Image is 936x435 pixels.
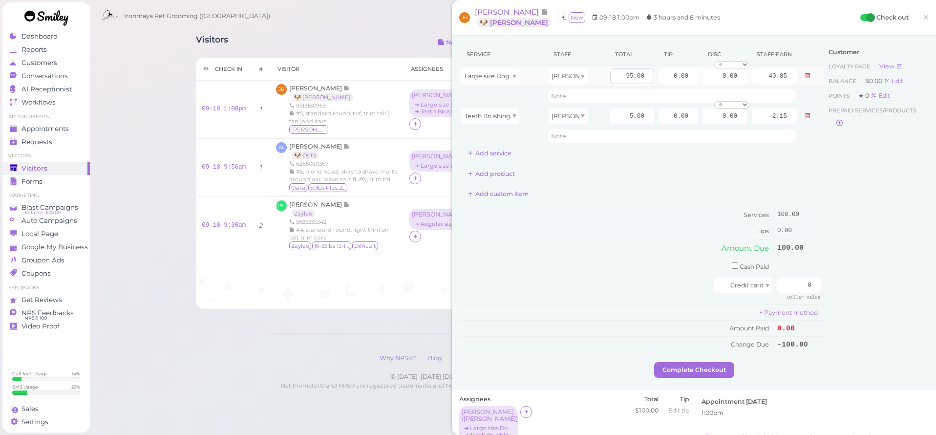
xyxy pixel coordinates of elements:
[260,164,262,171] i: 1
[289,183,307,192] span: Osita
[459,207,775,223] td: Services
[430,35,472,50] button: Notes
[12,370,48,377] div: Call Min. Usage
[289,218,398,226] div: 5625235342
[375,354,422,362] a: Why NPS®?
[657,43,701,66] th: Tip
[2,284,90,291] li: Feedbacks
[289,125,328,134] span: Oliver
[281,382,745,398] small: Net Promoter® and NPS® are registered trademarks and Net Promoter Score and Net Promoter System a...
[541,7,548,17] span: Note
[289,143,343,150] span: [PERSON_NAME]
[829,92,851,99] span: Points
[730,282,764,289] span: Credit card
[2,240,90,254] a: Google My Business
[2,192,90,199] li: Marketing
[465,112,511,120] span: Teeth Brushing
[702,409,927,417] div: 1:00pm
[412,108,466,115] div: ➔ Teeth Brushing
[459,257,775,275] td: Cash Paid
[21,269,51,278] span: Coupons
[759,309,818,316] a: + Payment method
[412,211,466,218] div: [PERSON_NAME] ( Zaylee )
[2,152,90,159] li: Visitors
[289,85,358,101] a: [PERSON_NAME] 🐶 [PERSON_NAME]
[352,241,378,250] span: Difficult
[24,209,61,217] span: Balance: $20.00
[2,56,90,69] a: Customers
[635,406,659,415] div: $100.00
[412,220,466,227] div: ➔ Regular size Dog Bath and Brush (35 lbs or less)
[858,92,871,99] span: ★ 0
[729,325,769,332] span: Amount Paid
[312,241,351,250] span: 16-35lbs 13-15H
[2,415,90,429] a: Settings
[289,201,343,208] span: [PERSON_NAME]
[2,320,90,333] a: Video Proof
[722,243,769,253] span: Amount Due
[21,405,39,413] span: Sales
[2,135,90,149] a: Requests
[21,217,77,225] span: Auto Campaigns
[21,138,52,146] span: Requests
[21,72,68,80] span: Conversations
[2,122,90,135] a: Appointments
[289,110,389,125] span: #5, standard round, tbf, trim tail ( fan )and ears
[2,69,90,83] a: Conversations
[2,227,90,240] a: Local Page
[884,77,903,85] a: Edit
[459,43,546,66] th: Service
[196,58,252,81] th: Check in
[2,201,90,214] a: Blast Campaigns Balance: $20.00
[21,309,74,317] span: NPS Feedbacks
[202,262,823,270] h5: 🎉 Total 3 visits [DATE].
[259,65,263,73] div: #
[448,354,480,362] a: Privacy
[21,32,58,41] span: Dashboard
[459,146,520,161] button: Add service
[462,409,515,422] div: [PERSON_NAME] ( [PERSON_NAME] )
[276,200,287,211] span: [PERSON_NAME]
[21,85,72,93] span: AI Receptionist
[459,186,537,202] button: Add custom item
[292,152,319,159] a: 🐶 Osita
[546,43,608,66] th: Staff
[749,43,799,66] th: Staff earn
[292,210,315,217] a: Zaylee
[871,92,890,99] a: Edit
[202,222,246,229] a: 09-18 9:30am
[124,2,270,30] span: Ironmaya Pet Grooming ([GEOGRAPHIC_DATA])
[289,241,311,250] span: Zaylee
[668,407,689,414] span: Edit tip
[289,160,398,168] div: 6265060367
[21,45,47,54] span: Reports
[731,341,769,348] span: Change Due
[702,397,767,406] label: Appointment [DATE]
[412,153,466,160] div: [PERSON_NAME] ( Osita )
[21,164,47,173] span: Visitors
[2,175,90,188] a: Forms
[21,322,60,330] span: Video Proof
[270,58,404,81] th: Visitor
[409,151,470,173] div: [PERSON_NAME] (Osita) ➔ Large size Dog Full Grooming (More than 35 lbs)
[459,395,490,404] label: Assignees
[21,296,62,304] span: Get Reviews
[308,183,347,192] span: 50lbs Plus 21-25H
[865,77,884,85] span: $0.00
[552,72,604,80] span: [PERSON_NAME]
[2,43,90,56] a: Reports
[24,314,47,322] span: NPS® 100
[2,96,90,109] a: Workflows
[477,18,551,27] a: 🐶 [PERSON_NAME]
[409,89,470,118] div: [PERSON_NAME] ([PERSON_NAME]) ➔ Large size Dog Full Grooming (More than 35 lbs) ➔ Teeth Brushing
[829,48,924,57] div: Customer
[21,203,78,212] span: Blast Campaigns
[289,102,398,109] div: 9513180953
[412,101,466,108] div: ➔ Large size Dog Full Grooming (More than 35 lbs)
[21,98,56,107] span: Workflows
[343,85,350,92] span: Note
[2,402,90,415] a: Sales
[775,239,824,257] td: 100.00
